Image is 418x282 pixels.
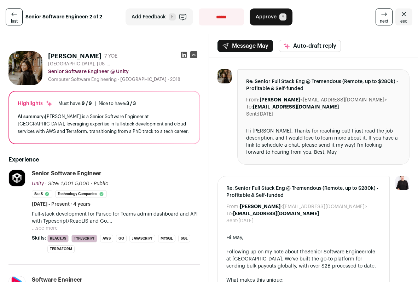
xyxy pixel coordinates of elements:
[226,210,233,217] dt: To:
[91,180,92,187] span: ·
[250,8,292,25] button: Approve A
[32,211,200,225] p: Full-stack development for Parsec for Teams admin dashboard and API with Typescript/ReactJS and G...
[226,203,240,210] dt: From:
[253,105,339,110] b: [EMAIL_ADDRESS][DOMAIN_NAME]
[158,235,175,242] li: MySQL
[307,249,366,254] a: Senior Software Engineer
[238,217,254,224] dd: [DATE]
[55,190,107,198] li: Technology Companies
[178,235,190,242] li: SQL
[226,185,381,199] span: Re: Senior Full Stack Eng @ Tremendous (Remote, up to $280k) - Profitable & Self-funded
[11,18,18,24] span: last
[233,211,319,216] b: [EMAIL_ADDRESS][DOMAIN_NAME]
[32,235,46,242] span: Skills:
[48,77,200,82] div: Computer Software Engineering - [GEOGRAPHIC_DATA] - 2018
[400,18,407,24] span: esc
[380,18,388,24] span: next
[395,8,412,25] a: Close
[100,235,113,242] li: AWS
[246,96,260,104] dt: From:
[240,204,280,209] b: [PERSON_NAME]
[8,155,200,164] h2: Experience
[126,101,136,106] span: 3 / 3
[260,98,300,102] b: [PERSON_NAME]
[32,190,52,198] li: SaaS
[18,100,53,107] div: Highlights
[32,181,44,186] span: Unity
[376,8,393,25] a: next
[132,13,166,20] span: Add Feedback
[246,111,258,118] dt: Sent:
[58,101,136,106] ul: |
[32,170,101,177] div: Senior Software Engineer
[9,170,25,186] img: 134eed4f3aaaab16c1edabe9cd3f32ab5507e988c109fffd8007d7890534e21a.jpg
[217,69,232,83] img: 5f5404bc21e72f72a69227561caebaa19c3c11c96c6e9b370005f3f4f5ee98a3.jpg
[32,225,58,232] button: ...see more
[246,128,401,156] div: Hi [PERSON_NAME], Thanks for reaching out! I just read the job description, and I would love to l...
[256,13,277,20] span: Approve
[279,40,341,52] button: Auto-draft reply
[71,235,97,242] li: TypeScript
[99,101,136,106] div: Nice to have:
[258,111,273,118] dd: [DATE]
[82,101,92,106] span: 9 / 9
[48,51,101,61] h1: [PERSON_NAME]
[226,217,238,224] dt: Sent:
[48,68,200,75] div: Senior Software Engineer @ Unity
[246,78,401,92] span: Re: Senior Full Stack Eng @ Tremendous (Remote, up to $280k) - Profitable & Self-funded
[47,235,69,242] li: React.js
[126,8,193,25] button: Add Feedback F
[18,113,191,135] div: [PERSON_NAME] is a Senior Software Engineer at [GEOGRAPHIC_DATA], leveraging expertise in full-st...
[279,13,286,20] span: A
[246,104,253,111] dt: To:
[25,13,102,20] strong: Senior Software Engineer: 2 of 2
[32,201,91,208] span: [DATE] - Present · 4 years
[48,61,112,67] span: [GEOGRAPHIC_DATA], [US_STATE], [GEOGRAPHIC_DATA]
[58,101,92,106] div: Must have:
[94,181,108,186] span: Public
[226,234,381,241] div: Hi May,
[116,235,127,242] li: Go
[8,51,42,85] img: 5f5404bc21e72f72a69227561caebaa19c3c11c96c6e9b370005f3f4f5ee98a3.jpg
[226,248,381,270] div: Following up on my note about the role at [GEOGRAPHIC_DATA]. We've built the go-to platform for s...
[45,181,89,186] span: · Size: 1,001-5,000
[240,203,367,210] dd: <[EMAIL_ADDRESS][DOMAIN_NAME]>
[169,13,176,20] span: F
[47,245,75,253] li: Terraform
[217,40,273,52] button: Message May
[260,96,387,104] dd: <[EMAIL_ADDRESS][DOMAIN_NAME]>
[104,53,117,60] div: 7 YOE
[129,235,155,242] li: JavaScript
[18,114,45,119] span: AI summary:
[395,176,410,190] img: 9240684-medium_jpg
[6,8,23,25] a: last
